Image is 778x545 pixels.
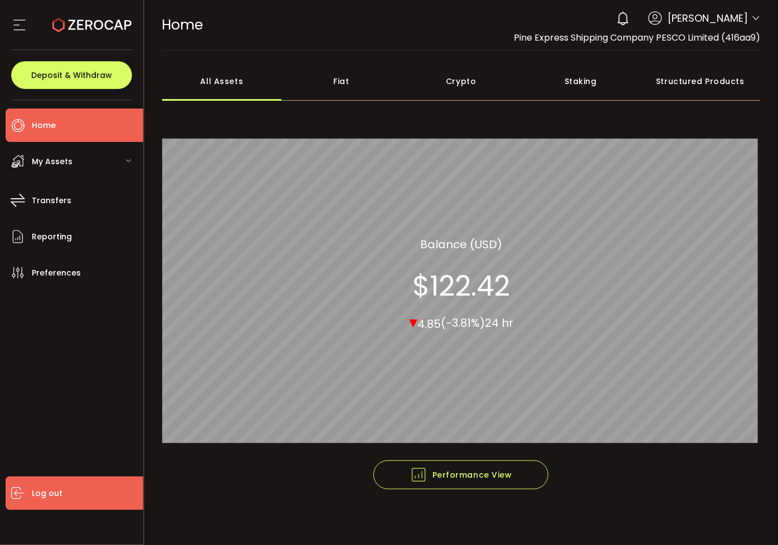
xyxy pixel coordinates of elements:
span: Home [162,15,203,35]
section: Balance (USD) [420,236,502,253]
div: Staking [521,62,641,101]
div: Structured Products [640,62,760,101]
div: All Assets [162,62,282,101]
span: Transfers [32,193,71,209]
span: Reporting [32,229,72,245]
span: 4.85 [417,316,441,332]
span: Preferences [32,265,81,281]
span: Pine Express Shipping Company PESCO Limited (416aa9) [514,31,760,44]
span: Performance View [410,467,512,483]
iframe: Chat Widget [722,492,778,545]
span: Home [32,117,56,134]
button: Performance View [373,460,548,489]
span: [PERSON_NAME] [668,11,748,26]
span: My Assets [32,154,72,170]
div: Crypto [401,62,521,101]
span: ▾ [409,310,417,334]
span: 24 hr [485,316,513,331]
span: (-3.81%) [441,316,485,331]
span: Log out [32,485,62,502]
div: Fiat [281,62,401,101]
button: Deposit & Withdraw [11,61,132,89]
span: Deposit & Withdraw [31,71,112,79]
section: $122.42 [412,269,510,303]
